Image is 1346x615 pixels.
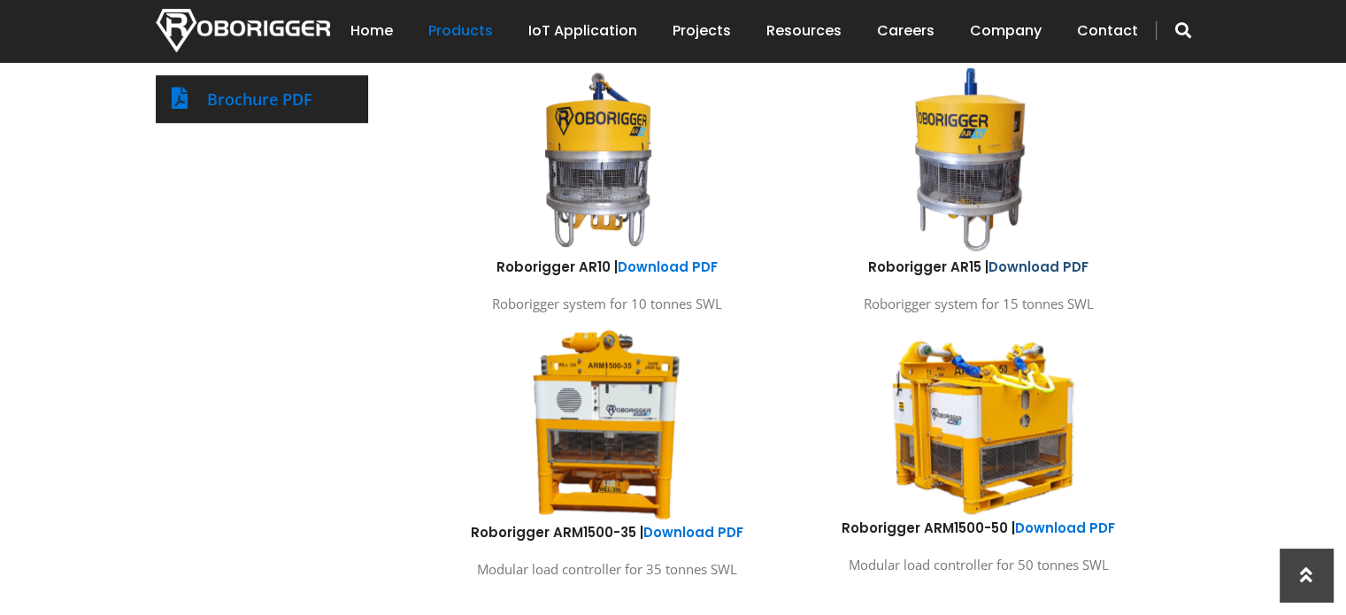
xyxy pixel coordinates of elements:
[806,553,1151,577] p: Modular load controller for 50 tonnes SWL
[618,258,718,276] a: Download PDF
[806,292,1151,316] p: Roborigger system for 15 tonnes SWL
[435,523,780,542] h6: Roborigger ARM1500-35 |
[207,88,312,110] a: Brochure PDF
[350,4,393,58] a: Home
[156,9,330,52] img: Nortech
[428,4,493,58] a: Products
[1077,4,1138,58] a: Contact
[528,4,637,58] a: IoT Application
[766,4,842,58] a: Resources
[988,258,1088,276] a: Download PDF
[435,557,780,581] p: Modular load controller for 35 tonnes SWL
[877,4,935,58] a: Careers
[435,258,780,276] h6: Roborigger AR10 |
[806,258,1151,276] h6: Roborigger AR15 |
[806,519,1151,537] h6: Roborigger ARM1500-50 |
[970,4,1042,58] a: Company
[1015,519,1115,537] a: Download PDF
[435,292,780,316] p: Roborigger system for 10 tonnes SWL
[673,4,731,58] a: Projects
[643,523,743,542] a: Download PDF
